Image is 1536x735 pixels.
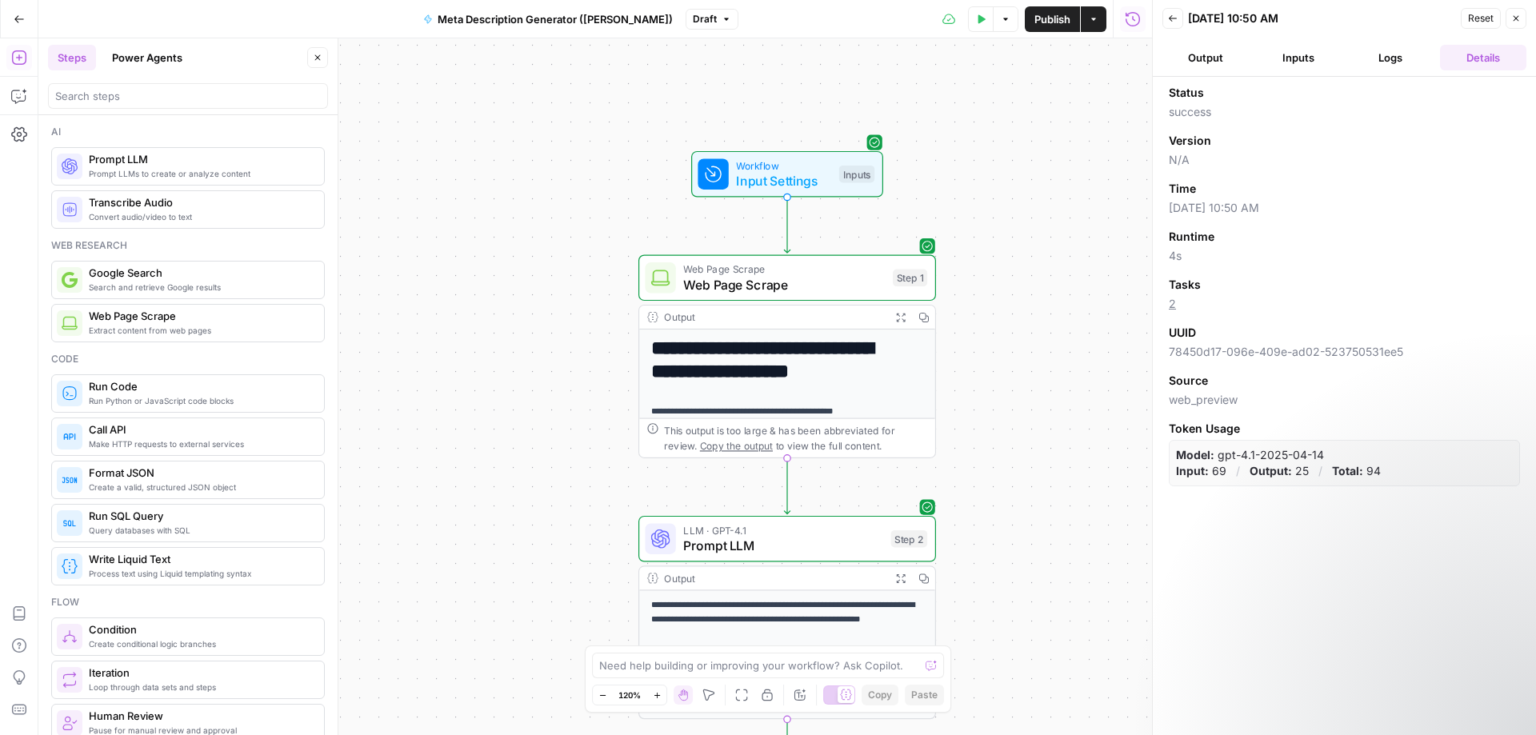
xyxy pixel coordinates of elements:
[683,275,885,294] span: Web Page Scrape
[89,551,311,567] span: Write Liquid Text
[51,352,325,366] div: Code
[38,292,250,322] li: Improve, debug, and optimize your workflows
[89,210,311,223] span: Convert audio/video to text
[89,524,311,537] span: Query databases with SQL
[911,688,938,702] span: Paste
[89,167,311,180] span: Prompt LLMs to create or analyze content
[76,524,89,537] button: Gif picker
[618,689,641,701] span: 120%
[13,43,307,492] div: Steven says…
[281,6,310,35] div: Close
[1176,447,1324,463] p: gpt-4.1-2025-04-14
[55,88,321,104] input: Search steps
[89,708,311,724] span: Human Review
[89,621,311,637] span: Condition
[736,171,831,190] span: Input Settings
[1348,45,1434,70] button: Logs
[700,440,773,451] span: Copy the output
[1176,463,1226,479] p: 69
[89,194,311,210] span: Transcribe Audio
[1169,133,1211,149] span: Version
[1169,373,1208,389] span: Source
[1169,152,1520,168] span: N/A
[38,393,250,408] li: Generate prompts and code
[38,326,250,355] li: Understand how workflows work without sifting through prompts
[50,524,63,537] button: Emoji picker
[1169,392,1520,408] span: web_preview
[89,324,311,337] span: Extract content from web pages
[1250,464,1292,477] strong: Output:
[51,125,325,139] div: Ai
[1318,463,1322,479] p: /
[89,665,311,681] span: Iteration
[89,308,311,324] span: Web Page Scrape
[89,281,311,294] span: Search and retrieve Google results
[891,530,928,548] div: Step 2
[89,508,311,524] span: Run SQL Query
[1169,104,1520,120] span: success
[1236,463,1240,479] p: /
[274,517,300,543] button: Send a message…
[89,421,311,437] span: Call API
[13,43,262,457] div: Play videoAirOps Copilot is now live in your workflow builder!Use it to :Improve, debug, and opti...
[89,567,311,580] span: Process text using Liquid templating syntax
[736,158,831,173] span: Workflow
[1169,277,1201,293] span: Tasks
[784,198,790,254] g: Edge from start to step_1
[1461,8,1501,29] button: Reset
[1250,463,1309,479] p: 25
[664,310,883,325] div: Output
[14,490,306,517] textarea: Message…
[1440,45,1526,70] button: Details
[839,166,874,183] div: Inputs
[102,524,114,537] button: Start recording
[78,20,148,36] p: Active [DATE]
[26,460,161,469] div: [PERSON_NAME] • 22m ago
[683,536,883,555] span: Prompt LLM
[868,688,892,702] span: Copy
[89,681,311,693] span: Loop through data sets and steps
[686,9,738,30] button: Draft
[784,458,790,514] g: Edge from step_1 to step_2
[1255,45,1342,70] button: Inputs
[26,269,87,282] b: Use it to :
[1025,6,1080,32] button: Publish
[438,11,673,27] span: Meta Description Generator ([PERSON_NAME])
[25,524,38,537] button: Upload attachment
[862,685,898,705] button: Copy
[48,45,96,70] button: Steps
[26,230,235,258] b: AirOps Copilot is now live in your workflow builder!
[89,465,311,481] span: Format JSON
[1169,85,1204,101] span: Status
[89,481,311,493] span: Create a valid, structured JSON object
[1169,200,1520,216] span: [DATE] 10:50 AM
[89,437,311,450] span: Make HTTP requests to external services
[693,12,717,26] span: Draft
[1176,448,1214,461] strong: Model:
[1162,45,1249,70] button: Output
[89,265,311,281] span: Google Search
[38,359,250,389] li: Diagnose and get solutions to errors quickly
[51,238,325,253] div: Web research
[1169,229,1214,245] span: Runtime
[683,522,883,537] span: LLM · GPT-4.1
[46,9,71,34] img: Profile image for Steven
[1468,11,1494,26] span: Reset
[664,423,927,453] div: This output is too large & has been abbreviated for review. to view the full content.
[1169,344,1520,360] span: 78450d17-096e-409e-ad02-523750531ee5
[1169,325,1196,341] span: UUID
[683,262,885,277] span: Web Page Scrape
[102,45,192,70] button: Power Agents
[78,8,182,20] h1: [PERSON_NAME]
[89,394,311,407] span: Run Python or JavaScript code blocks
[1169,248,1520,264] span: 4s
[638,151,936,198] div: WorkflowInput SettingsInputs
[26,416,250,447] div: Give it a try, and stay tuned for exciting updates!
[905,685,944,705] button: Paste
[1332,463,1381,479] p: 94
[89,637,311,650] span: Create conditional logic branches
[893,270,927,287] div: Step 1
[1332,464,1363,477] strong: Total:
[1034,11,1070,27] span: Publish
[89,151,311,167] span: Prompt LLM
